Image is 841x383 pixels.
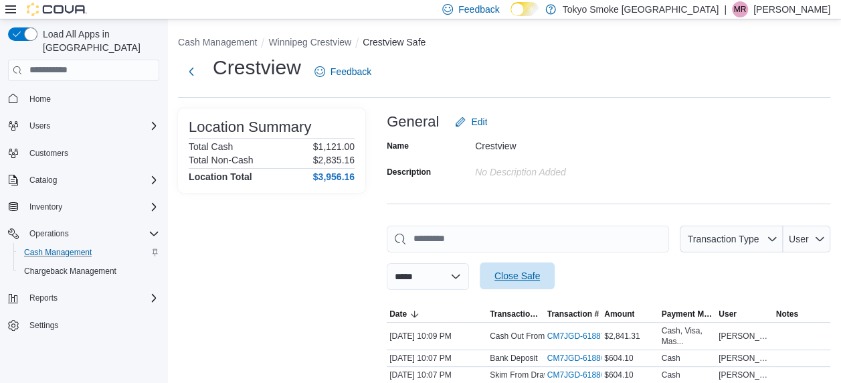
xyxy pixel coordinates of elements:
[3,315,165,335] button: Settings
[547,331,620,341] a: CM7JGD-618873External link
[189,141,233,152] h6: Total Cash
[29,228,69,239] span: Operations
[659,306,717,322] button: Payment Methods
[450,108,492,135] button: Edit
[189,155,254,165] h6: Total Non-Cash
[29,94,51,104] span: Home
[19,263,122,279] a: Chargeback Management
[313,171,355,182] h4: $3,956.16
[387,167,431,177] label: Description
[734,1,747,17] span: MR
[178,58,205,85] button: Next
[24,145,74,161] a: Customers
[313,141,355,152] p: $1,121.00
[213,54,301,81] h1: Crestview
[3,143,165,163] button: Customers
[178,37,257,48] button: Cash Management
[490,331,597,341] p: Cash Out From Drawer (Till 3)
[680,226,783,252] button: Transaction Type
[475,135,654,151] div: Crestview
[3,289,165,307] button: Reports
[475,161,654,177] div: No Description added
[189,119,311,135] h3: Location Summary
[545,306,602,322] button: Transaction #
[3,117,165,135] button: Users
[547,370,620,380] a: CM7JGD-618866External link
[387,350,487,366] div: [DATE] 10:07 PM
[29,320,58,331] span: Settings
[24,317,64,333] a: Settings
[490,370,581,380] p: Skim From Drawer (Till 3)
[29,175,57,185] span: Catalog
[24,290,63,306] button: Reports
[732,1,748,17] div: Mariana Reimer
[716,306,773,322] button: User
[387,306,487,322] button: Date
[3,171,165,189] button: Catalog
[776,309,798,319] span: Notes
[471,115,487,129] span: Edit
[29,202,62,212] span: Inventory
[29,121,50,131] span: Users
[24,172,159,188] span: Catalog
[29,148,68,159] span: Customers
[24,199,68,215] button: Inventory
[363,37,426,48] button: Crestview Safe
[490,353,537,364] p: Bank Deposit
[547,353,620,364] a: CM7JGD-618868External link
[24,118,56,134] button: Users
[724,1,727,17] p: |
[13,243,165,262] button: Cash Management
[313,155,355,165] p: $2,835.16
[719,309,737,319] span: User
[24,172,62,188] button: Catalog
[309,58,377,85] a: Feedback
[27,3,87,16] img: Cova
[783,226,830,252] button: User
[29,293,58,303] span: Reports
[178,35,830,52] nav: An example of EuiBreadcrumbs
[753,1,830,17] p: [PERSON_NAME]
[24,226,159,242] span: Operations
[24,226,74,242] button: Operations
[719,370,771,380] span: [PERSON_NAME]
[604,331,640,341] span: $2,841.31
[601,306,659,322] button: Amount
[604,370,633,380] span: $604.10
[604,353,633,364] span: $604.10
[19,263,159,279] span: Chargeback Management
[19,244,159,260] span: Cash Management
[24,91,56,107] a: Home
[8,84,159,370] nav: Complex example
[662,309,714,319] span: Payment Methods
[547,309,599,319] span: Transaction #
[24,118,159,134] span: Users
[773,306,831,322] button: Notes
[37,27,159,54] span: Load All Apps in [GEOGRAPHIC_DATA]
[789,234,809,244] span: User
[604,309,634,319] span: Amount
[24,247,92,258] span: Cash Management
[24,145,159,161] span: Customers
[719,353,771,364] span: [PERSON_NAME]
[490,309,542,319] span: Transaction Type
[563,1,719,17] p: Tokyo Smoke [GEOGRAPHIC_DATA]
[24,199,159,215] span: Inventory
[189,171,252,182] h4: Location Total
[480,262,555,289] button: Close Safe
[331,65,371,78] span: Feedback
[24,90,159,107] span: Home
[510,2,539,16] input: Dark Mode
[688,234,759,244] span: Transaction Type
[3,89,165,108] button: Home
[662,370,680,380] div: Cash
[487,306,545,322] button: Transaction Type
[458,3,499,16] span: Feedback
[268,37,351,48] button: Winnipeg Crestview
[24,290,159,306] span: Reports
[719,331,771,341] span: [PERSON_NAME]
[389,309,407,319] span: Date
[494,269,540,283] span: Close Safe
[662,353,680,364] div: Cash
